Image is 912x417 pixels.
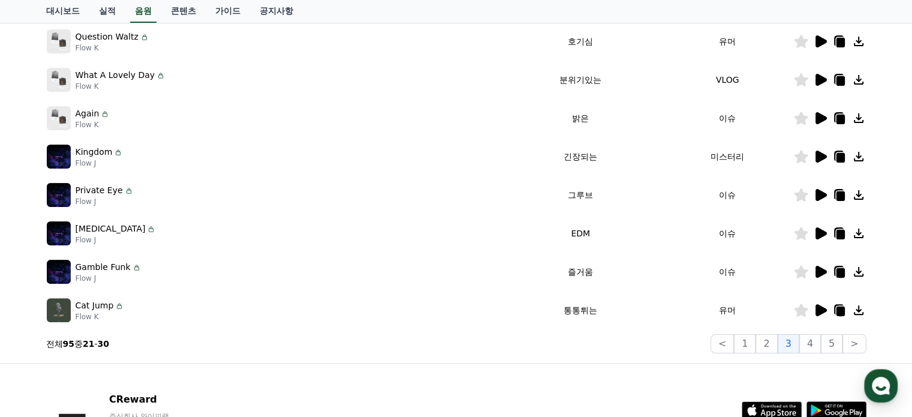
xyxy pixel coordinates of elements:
button: < [711,334,734,353]
img: music [47,145,71,169]
button: 4 [799,334,821,353]
img: music [47,260,71,284]
td: 이슈 [662,214,793,253]
strong: 21 [83,339,94,349]
img: music [47,221,71,245]
img: music [47,106,71,130]
span: Home [31,335,52,345]
p: Again [76,107,100,120]
img: music [47,68,71,92]
p: Private Eye [76,184,123,197]
p: Flow K [76,43,149,53]
p: Question Waltz [76,31,139,43]
td: 유머 [662,291,793,329]
p: Cat Jump [76,299,114,312]
button: 3 [778,334,799,353]
p: Kingdom [76,146,113,158]
strong: 30 [98,339,109,349]
img: music [47,183,71,207]
strong: 95 [63,339,74,349]
p: What A Lovely Day [76,69,155,82]
span: Settings [177,335,207,345]
a: Home [4,317,79,347]
p: Flow J [76,158,124,168]
img: music [47,29,71,53]
p: Flow K [76,312,125,322]
a: Settings [155,317,230,347]
p: 전체 중 - [46,338,110,350]
td: 그루브 [499,176,661,214]
p: [MEDICAL_DATA] [76,223,146,235]
p: Flow J [76,274,142,283]
p: Flow J [76,197,134,206]
p: CReward [109,392,255,407]
td: 호기심 [499,22,661,61]
td: 긴장되는 [499,137,661,176]
p: Gamble Funk [76,261,131,274]
td: 분위기있는 [499,61,661,99]
p: Flow K [76,82,166,91]
p: Flow K [76,120,110,130]
td: 미스터리 [662,137,793,176]
td: 이슈 [662,253,793,291]
td: 통통튀는 [499,291,661,329]
td: 이슈 [662,176,793,214]
td: EDM [499,214,661,253]
span: Messages [100,336,135,346]
button: > [842,334,866,353]
td: 즐거움 [499,253,661,291]
td: 이슈 [662,99,793,137]
td: 밝은 [499,99,661,137]
button: 1 [734,334,756,353]
td: VLOG [662,61,793,99]
button: 5 [821,334,842,353]
td: 유머 [662,22,793,61]
button: 2 [756,334,777,353]
a: Messages [79,317,155,347]
p: Flow J [76,235,156,245]
img: music [47,298,71,322]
